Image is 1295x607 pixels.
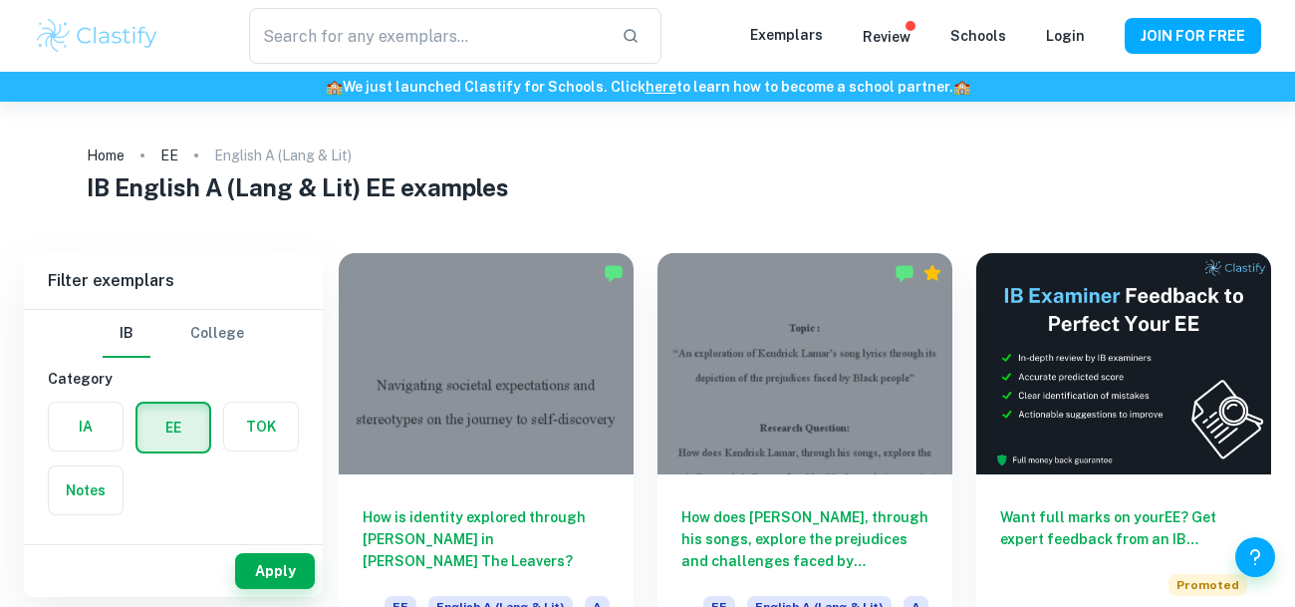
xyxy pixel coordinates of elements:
[224,403,298,451] button: TOK
[48,368,299,390] h6: Category
[34,16,160,56] img: Clastify logo
[1000,506,1247,550] h6: Want full marks on your EE ? Get expert feedback from an IB examiner!
[976,253,1271,474] img: Thumbnail
[235,553,315,589] button: Apply
[950,28,1006,44] a: Schools
[326,79,343,95] span: 🏫
[922,263,942,283] div: Premium
[4,76,1291,98] h6: We just launched Clastify for Schools. Click to learn how to become a school partner.
[646,79,676,95] a: here
[103,310,150,358] button: IB
[249,8,606,64] input: Search for any exemplars...
[24,253,323,309] h6: Filter exemplars
[1235,537,1275,577] button: Help and Feedback
[363,506,610,572] h6: How is identity explored through [PERSON_NAME] in [PERSON_NAME] The Leavers?
[137,404,209,452] button: EE
[87,142,125,169] a: Home
[87,169,1209,205] h1: IB English A (Lang & Lit) EE examples
[750,24,823,46] p: Exemplars
[604,263,624,283] img: Marked
[103,310,244,358] div: Filter type choice
[895,263,914,283] img: Marked
[681,506,928,572] h6: How does [PERSON_NAME], through his songs, explore the prejudices and challenges faced by [DEMOGR...
[190,310,244,358] button: College
[1168,574,1247,596] span: Promoted
[49,466,123,514] button: Notes
[953,79,970,95] span: 🏫
[160,142,178,169] a: EE
[49,403,123,451] button: IA
[863,26,910,48] p: Review
[1125,18,1261,54] button: JOIN FOR FREE
[214,145,352,166] p: English A (Lang & Lit)
[1046,28,1085,44] a: Login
